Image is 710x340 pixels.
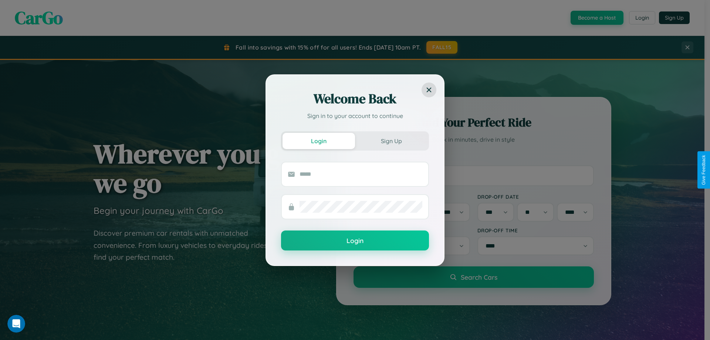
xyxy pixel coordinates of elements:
[281,90,429,108] h2: Welcome Back
[355,133,427,149] button: Sign Up
[281,230,429,250] button: Login
[701,155,706,185] div: Give Feedback
[281,111,429,120] p: Sign in to your account to continue
[283,133,355,149] button: Login
[7,315,25,333] iframe: Intercom live chat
